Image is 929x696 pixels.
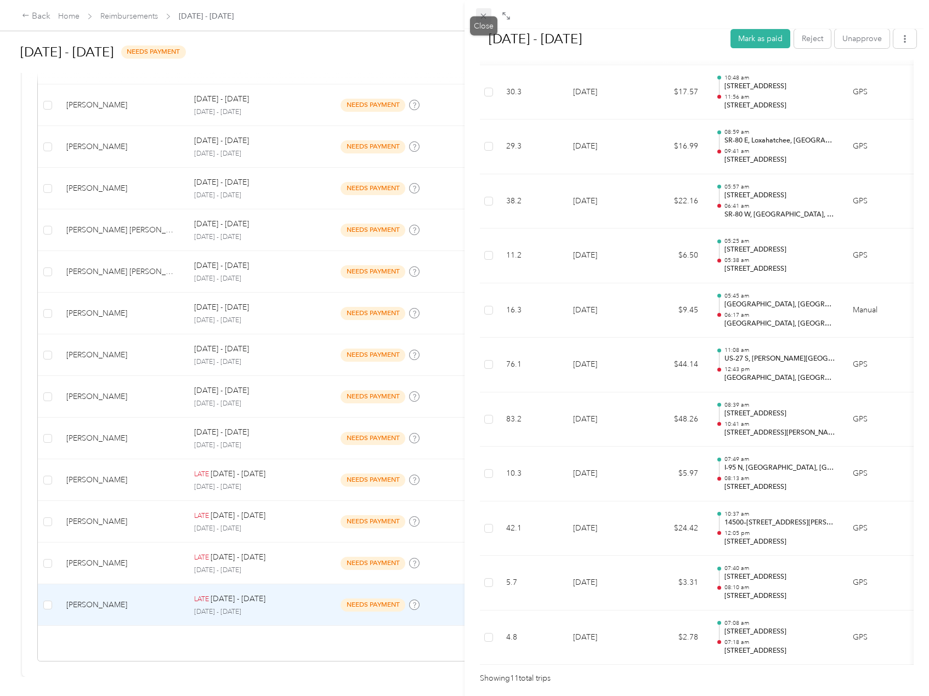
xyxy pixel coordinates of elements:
td: GPS [844,65,915,120]
td: GPS [844,556,915,611]
p: 07:18 am [724,638,835,646]
td: GPS [844,392,915,447]
p: SR-80 E, Loxahatchee, [GEOGRAPHIC_DATA], [GEOGRAPHIC_DATA] [724,136,835,146]
p: 10:37 am [724,510,835,518]
p: 05:57 am [724,183,835,191]
p: [STREET_ADDRESS] [724,101,835,111]
td: 76.1 [497,338,564,392]
td: [DATE] [564,229,641,283]
td: [DATE] [564,65,641,120]
iframe: Everlance-gr Chat Button Frame [868,635,929,696]
p: 05:25 am [724,237,835,245]
p: 05:45 am [724,292,835,300]
button: Reject [794,29,831,48]
td: Manual [844,283,915,338]
span: Showing 11 total trips [480,672,551,684]
p: [STREET_ADDRESS] [724,482,835,492]
p: [STREET_ADDRESS] [724,572,835,582]
td: GPS [844,501,915,556]
td: GPS [844,447,915,501]
p: 10:48 am [724,74,835,82]
p: 14500–[STREET_ADDRESS][PERSON_NAME] [724,518,835,528]
p: 08:59 am [724,128,835,136]
td: $48.26 [641,392,707,447]
p: [STREET_ADDRESS] [724,245,835,255]
td: $2.78 [641,611,707,665]
td: GPS [844,229,915,283]
td: $24.42 [641,501,707,556]
td: $44.14 [641,338,707,392]
p: US-27 S, [PERSON_NAME][GEOGRAPHIC_DATA], [GEOGRAPHIC_DATA] [724,354,835,364]
div: Close [470,16,497,36]
td: $22.16 [641,174,707,229]
td: GPS [844,174,915,229]
p: I-95 N, [GEOGRAPHIC_DATA], [GEOGRAPHIC_DATA] [724,463,835,473]
button: Unapprove [835,29,890,48]
td: [DATE] [564,392,641,447]
td: [DATE] [564,447,641,501]
td: [DATE] [564,174,641,229]
td: 29.3 [497,119,564,174]
td: $16.99 [641,119,707,174]
td: 4.8 [497,611,564,665]
p: 12:05 pm [724,529,835,537]
p: [STREET_ADDRESS] [724,591,835,601]
p: [STREET_ADDRESS] [724,409,835,419]
td: [DATE] [564,556,641,611]
td: 38.2 [497,174,564,229]
p: [GEOGRAPHIC_DATA], [GEOGRAPHIC_DATA] [724,319,835,329]
td: 83.2 [497,392,564,447]
td: [DATE] [564,338,641,392]
td: 11.2 [497,229,564,283]
td: [DATE] [564,283,641,338]
p: [STREET_ADDRESS] [724,537,835,547]
p: 08:39 am [724,401,835,409]
td: $6.50 [641,229,707,283]
p: 11:08 am [724,346,835,354]
p: SR-80 W, [GEOGRAPHIC_DATA], [GEOGRAPHIC_DATA] [724,210,835,220]
p: [STREET_ADDRESS][PERSON_NAME] [724,428,835,438]
button: Mark as paid [730,29,790,48]
p: 09:41 am [724,147,835,155]
p: [STREET_ADDRESS] [724,155,835,165]
td: [DATE] [564,501,641,556]
td: GPS [844,338,915,392]
p: 12:43 pm [724,366,835,373]
p: [STREET_ADDRESS] [724,82,835,92]
p: [GEOGRAPHIC_DATA], [GEOGRAPHIC_DATA] [724,373,835,383]
p: 05:38 am [724,256,835,264]
p: [STREET_ADDRESS] [724,627,835,637]
p: 08:10 am [724,584,835,591]
p: 06:41 am [724,202,835,210]
td: [DATE] [564,119,641,174]
p: [STREET_ADDRESS] [724,646,835,656]
p: [STREET_ADDRESS] [724,264,835,274]
td: $17.57 [641,65,707,120]
td: $3.31 [641,556,707,611]
p: 11:56 am [724,93,835,101]
td: GPS [844,611,915,665]
p: 07:08 am [724,619,835,627]
p: 06:17 am [724,311,835,319]
h1: May 19 - Jun 1, 2025 [477,26,723,52]
p: [GEOGRAPHIC_DATA], [GEOGRAPHIC_DATA], [GEOGRAPHIC_DATA] [724,300,835,310]
p: 07:49 am [724,455,835,463]
td: 42.1 [497,501,564,556]
td: 16.3 [497,283,564,338]
td: 10.3 [497,447,564,501]
p: [STREET_ADDRESS] [724,191,835,201]
td: 30.3 [497,65,564,120]
p: 07:40 am [724,564,835,572]
td: 5.7 [497,556,564,611]
p: 08:13 am [724,475,835,482]
td: [DATE] [564,611,641,665]
p: 10:41 am [724,420,835,428]
td: $5.97 [641,447,707,501]
td: $9.45 [641,283,707,338]
td: GPS [844,119,915,174]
